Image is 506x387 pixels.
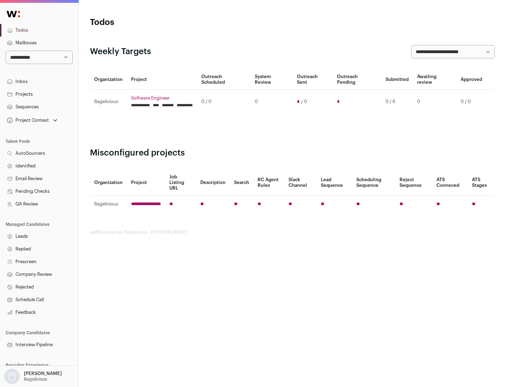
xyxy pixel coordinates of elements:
[3,7,24,21] img: Wellfound
[90,90,127,114] td: Bagelicious
[468,170,495,196] th: ATS Stages
[3,369,63,384] button: Open dropdown
[395,170,433,196] th: Reject Sequence
[413,70,456,90] th: Awaiting review
[381,90,413,114] td: 0 / 6
[196,170,230,196] th: Description
[432,170,467,196] th: ATS Conneced
[90,46,151,57] h2: Weekly Targets
[333,70,381,90] th: Outreach Pending
[197,70,251,90] th: Outreach Scheduled
[131,95,193,101] a: Software Engineer
[413,90,456,114] td: 0
[352,170,395,196] th: Scheduling Sequence
[4,369,20,384] img: nopic.png
[317,170,352,196] th: Lead Sequence
[230,170,253,196] th: Search
[456,90,486,114] td: 0 / 0
[301,99,307,104] span: / 0
[90,147,495,159] h2: Misconfigured projects
[90,196,127,213] td: Bagelicious
[253,170,284,196] th: RC Agent Rules
[251,90,292,114] td: 0
[165,170,196,196] th: Job Listing URL
[24,371,62,376] p: [PERSON_NAME]
[127,170,165,196] th: Project
[381,70,413,90] th: Submitted
[24,376,47,382] p: Bagelicious
[284,170,317,196] th: Slack Channel
[251,70,292,90] th: System Review
[456,70,486,90] th: Approved
[90,70,127,90] th: Organization
[6,115,59,125] button: Open dropdown
[127,70,197,90] th: Project
[90,170,127,196] th: Organization
[293,70,333,90] th: Outreach Sent
[90,229,495,235] footer: wellfound:ai for Bagelicious - [PERSON_NAME]
[90,17,225,28] h1: Todos
[6,118,49,123] div: Project Context
[197,90,251,114] td: 0 / 0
